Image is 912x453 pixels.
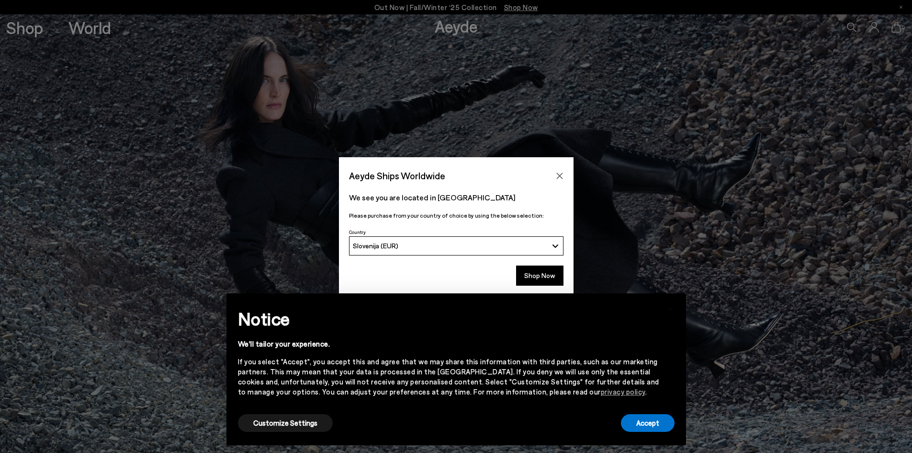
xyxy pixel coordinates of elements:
div: We'll tailor your experience. [238,339,659,349]
p: We see you are located in [GEOGRAPHIC_DATA] [349,192,563,203]
span: Aeyde Ships Worldwide [349,167,445,184]
span: Country [349,229,366,235]
button: Close [552,169,567,183]
button: Accept [621,414,675,432]
h2: Notice [238,306,659,331]
div: If you select "Accept", you accept this and agree that we may share this information with third p... [238,357,659,397]
button: Close this notice [659,296,682,319]
a: privacy policy [601,387,645,396]
button: Shop Now [516,266,563,286]
span: × [667,301,674,314]
button: Customize Settings [238,414,333,432]
span: Slovenija (EUR) [353,242,398,250]
p: Please purchase from your country of choice by using the below selection: [349,211,563,220]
